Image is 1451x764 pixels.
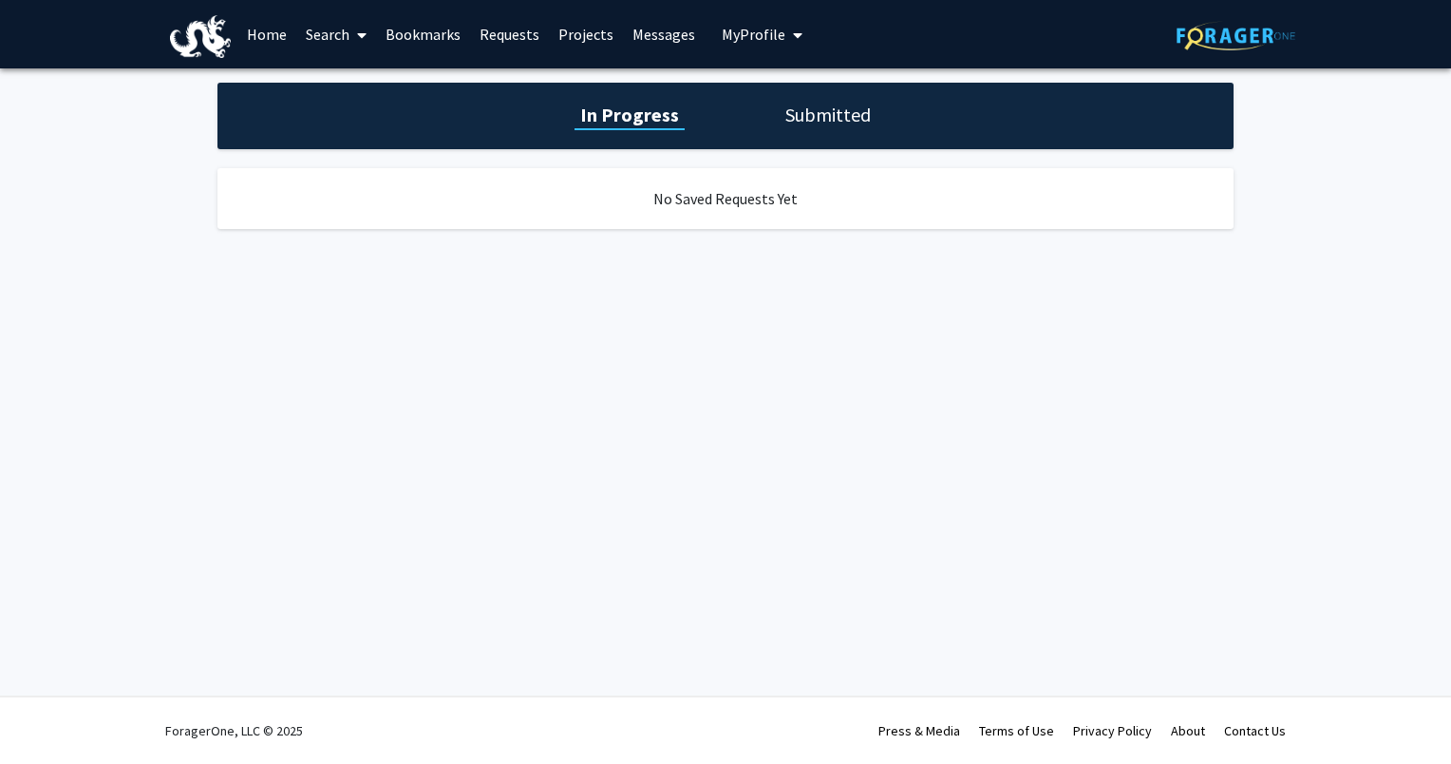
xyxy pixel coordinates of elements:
img: Drexel University Logo [170,15,231,58]
img: ForagerOne Logo [1177,21,1295,50]
div: No Saved Requests Yet [217,168,1234,229]
a: Terms of Use [979,722,1054,739]
span: My Profile [722,25,785,44]
a: Projects [549,1,623,67]
a: Search [296,1,376,67]
a: About [1171,722,1205,739]
a: Messages [623,1,705,67]
a: Bookmarks [376,1,470,67]
iframe: Chat [14,678,81,750]
a: Privacy Policy [1073,722,1152,739]
div: ForagerOne, LLC © 2025 [165,697,303,764]
a: Home [237,1,296,67]
h1: In Progress [575,102,685,128]
a: Requests [470,1,549,67]
a: Press & Media [878,722,960,739]
h1: Submitted [780,102,876,128]
a: Contact Us [1224,722,1286,739]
